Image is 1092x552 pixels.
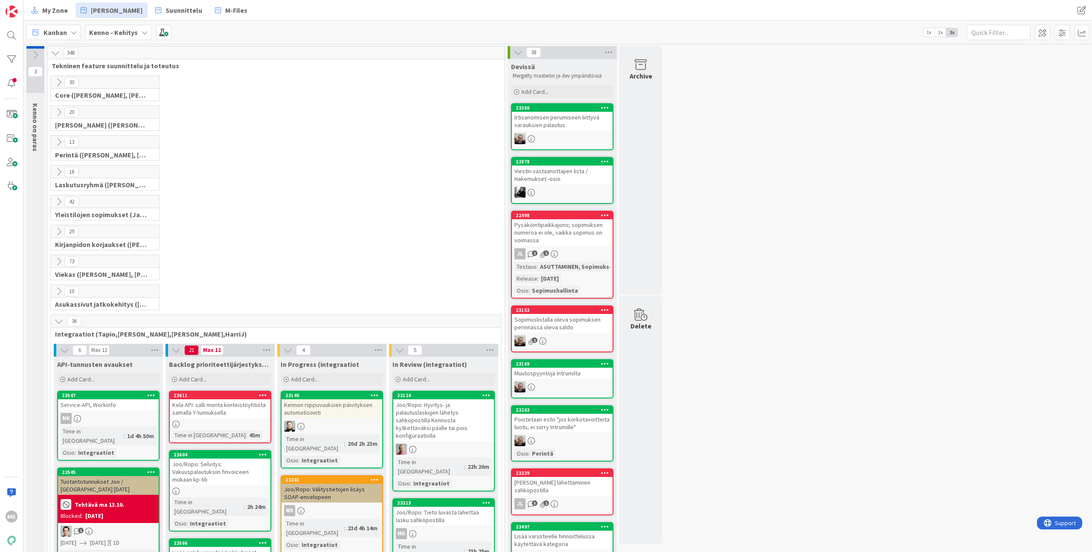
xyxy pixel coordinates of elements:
[52,61,494,70] span: Tekninen feature suunnittelu ja toteutus
[281,391,383,468] a: 23140Kennon riippuvuuksien päivityksen automatisointiSHTime in [GEOGRAPHIC_DATA]:20d 2h 23mOsio:I...
[512,406,613,414] div: 23263
[58,468,159,476] div: 22545
[512,368,613,379] div: Muutospyyntöjä Intrumilta
[174,452,270,458] div: 23604
[124,431,125,441] span: :
[512,306,613,314] div: 23153
[284,505,295,516] div: MK
[285,477,382,483] div: 22201
[514,262,537,271] div: Testaus
[512,187,613,198] div: KM
[244,502,245,511] span: :
[512,498,613,509] div: JL
[935,28,946,37] span: 2x
[630,71,652,81] div: Archive
[511,405,613,462] a: 23263Poistetaan esto "jos korkotavoitteita luotu, ei siirry Intrumille"JHOsio:Perintä
[512,306,613,333] div: 23153Sopimuslistalla oleva sopimuksen perinnässä oleva saldo
[512,158,613,184] div: 22878Viestin vastaanottajien lista / Hakemukset -osio
[512,477,613,496] div: [PERSON_NAME] lähettäminen sähköpostilla
[512,212,613,219] div: 22498
[346,523,380,533] div: 23d 4h 14m
[284,519,344,537] div: Time in [GEOGRAPHIC_DATA]
[62,392,159,398] div: 23547
[64,167,79,177] span: 16
[170,539,270,547] div: 23566
[512,104,613,112] div: 23380
[392,360,467,369] span: In Review (integraatiot)
[346,439,380,448] div: 20d 2h 23m
[55,151,148,159] span: Perintä (Jaakko, PetriH, MikkoV, Pasi)
[55,300,148,308] span: Asukassivut jatkokehitys (Rasmus, TommiH, Bella)
[225,5,247,15] span: M-Files
[291,375,318,383] span: Add Card...
[514,286,529,295] div: Osio
[91,5,142,15] span: [PERSON_NAME]
[512,381,613,392] div: JH
[281,360,359,369] span: In Progress (integraatiot
[58,526,159,537] div: TT
[397,392,494,398] div: 23124
[512,531,613,549] div: Lisää varusteelle hinnoittelussa käytettävä kategoria
[296,345,311,355] span: 4
[344,439,346,448] span: :
[58,399,159,410] div: Service-API, Workinfo
[170,399,270,418] div: Kela API: salli monta kiinteistöyhtiötä samalla Y-tunnuksella
[113,538,119,547] div: 1D
[61,538,76,547] span: [DATE]
[396,479,410,488] div: Osio
[125,431,156,441] div: 1d 4h 50m
[512,469,613,477] div: 23239
[537,274,539,283] span: :
[411,479,452,488] div: Integraatiot
[512,360,613,379] div: 23169Muutospyyntöjä Intrumilta
[512,406,613,433] div: 23263Poistetaan esto "jos korkotavoitteita luotu, ei siirry Intrumille"
[61,448,75,457] div: Osio
[512,112,613,131] div: Irtisanomisen perumiseen liittyvä varauksien palautus
[512,212,613,246] div: 22498Pysäköintipaikkajono; sopimuksen numeroa ei ole, vaikka sopimus on voimassa
[203,348,221,352] div: Max 12
[55,270,148,279] span: Viekas (Samuli, Saara, Mika, Pirjo, Keijo, TommiHä, Rasmus)
[393,499,494,526] div: 23313Joo/Ropo: Tieto luvasta lähettää lasku sähköpostilla
[184,345,199,355] span: 21
[513,73,612,79] p: Mergetty masteriin ja dev ympäristössä
[170,392,270,399] div: 23611
[282,505,382,516] div: MK
[76,448,116,457] div: Integraatiot
[299,540,340,549] div: Integraatiot
[246,430,247,440] span: :
[511,103,613,150] a: 23380Irtisanomisen perumiseen liittyvä varauksien palautusJH
[85,511,103,520] div: [DATE]
[61,511,83,520] div: Blocked:
[170,451,270,485] div: 23604Joo/Ropo: Selvitys: Vakuuspalautuksiin finvoiceen mukaan kp-tili
[532,337,537,343] span: 1
[64,48,78,58] span: 348
[6,6,17,17] img: Visit kanbanzone.com
[511,305,613,352] a: 23153Sopimuslistalla oleva sopimuksen perinnässä oleva saldoJH
[170,392,270,418] div: 23611Kela API: salli monta kiinteistöyhtiötä samalla Y-tunnuksella
[298,456,299,465] span: :
[403,375,430,383] span: Add Card...
[58,392,159,410] div: 23547Service-API, Workinfo
[514,187,526,198] img: KM
[67,375,95,383] span: Add Card...
[512,219,613,246] div: Pysäköintipaikkajono; sopimuksen numeroa ei ole, vaikka sopimus on voimassa
[967,25,1031,40] input: Quick Filter...
[529,449,530,458] span: :
[393,399,494,441] div: Joo/Ropo: Hyvitys- ja palautuslaskujen lähetys sähköpostilla Kennosta kytkettäväksi päälle tai po...
[61,427,124,445] div: Time in [GEOGRAPHIC_DATA]
[42,5,68,15] span: My Zone
[55,210,148,219] span: Yleistilojen sopimukset (Jaakko, VilleP, TommiL, Simo)
[512,523,613,549] div: 23497Lisää varusteelle hinnoittelussa käytettävä kategoria
[6,535,17,546] img: avatar
[516,361,613,367] div: 23169
[516,212,613,218] div: 22498
[210,3,253,18] a: M-Files
[299,456,340,465] div: Integraatiot
[537,262,538,271] span: :
[64,256,79,267] span: 73
[514,248,526,259] div: JL
[514,133,526,144] img: JH
[73,345,87,355] span: 6
[521,88,549,96] span: Add Card...
[57,360,133,369] span: API-tunnusten avaukset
